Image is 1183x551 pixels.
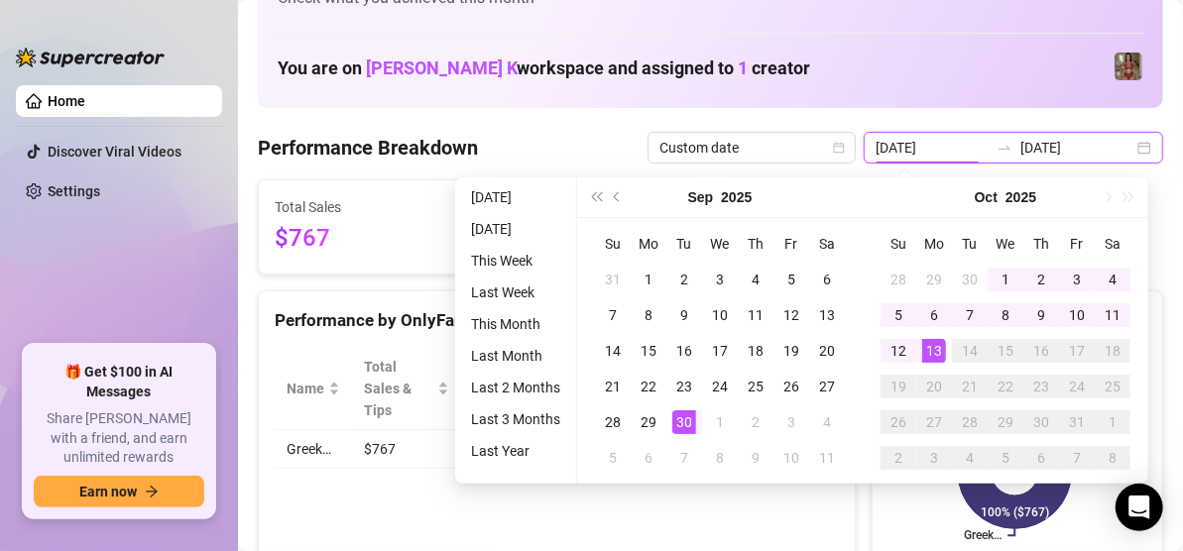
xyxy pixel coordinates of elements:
div: 1 [708,410,732,434]
li: Last Year [463,439,568,463]
td: 2025-10-01 [988,262,1023,297]
div: 28 [958,410,982,434]
th: Mo [916,226,952,262]
div: 19 [887,375,910,398]
td: 2025-10-25 [1095,369,1130,404]
th: Fr [1059,226,1095,262]
td: 2025-09-11 [738,297,773,333]
div: 4 [1101,268,1124,291]
span: arrow-right [145,485,159,498]
div: 14 [601,339,625,363]
div: 7 [672,446,696,470]
td: 2025-10-07 [952,297,988,333]
span: Total Sales & Tips [364,356,433,421]
th: We [988,226,1023,262]
div: 16 [672,339,696,363]
a: Settings [48,183,100,199]
td: 2025-09-08 [631,297,666,333]
div: 2 [672,268,696,291]
div: 8 [637,303,660,327]
div: 10 [779,446,803,470]
a: Home [48,93,85,109]
div: 9 [1029,303,1053,327]
div: 20 [815,339,839,363]
div: 17 [1065,339,1089,363]
td: 2025-10-20 [916,369,952,404]
td: 2025-10-28 [952,404,988,440]
td: 2025-11-05 [988,440,1023,476]
button: Choose a year [1006,177,1036,217]
span: [PERSON_NAME] K [366,57,517,78]
td: 2025-10-15 [988,333,1023,369]
div: 29 [994,410,1017,434]
div: 6 [1029,446,1053,470]
h1: You are on workspace and assigned to creator [278,57,810,79]
td: 2025-09-03 [702,262,738,297]
td: 2025-10-22 [988,369,1023,404]
td: 2025-09-29 [631,404,666,440]
div: 11 [744,303,768,327]
td: 2025-10-27 [916,404,952,440]
div: 17 [708,339,732,363]
td: 2025-11-01 [1095,404,1130,440]
td: 2025-10-06 [916,297,952,333]
div: 28 [601,410,625,434]
div: 5 [887,303,910,327]
td: 2025-09-23 [666,369,702,404]
button: Earn nowarrow-right [34,476,204,507]
td: 2025-10-29 [988,404,1023,440]
div: 29 [637,410,660,434]
div: 12 [887,339,910,363]
td: 2025-10-07 [666,440,702,476]
div: 31 [601,268,625,291]
div: 21 [601,375,625,398]
td: 2025-09-13 [809,297,845,333]
div: 28 [887,268,910,291]
td: 2025-10-05 [595,440,631,476]
div: 7 [601,303,625,327]
td: 2025-09-12 [773,297,809,333]
div: 2 [887,446,910,470]
div: 7 [958,303,982,327]
td: 2025-09-24 [702,369,738,404]
th: Th [1023,226,1059,262]
li: Last Month [463,344,568,368]
td: 2025-09-15 [631,333,666,369]
td: 2025-09-30 [666,404,702,440]
div: Open Intercom Messenger [1116,484,1163,531]
th: Su [595,226,631,262]
li: This Week [463,249,568,273]
span: Share [PERSON_NAME] with a friend, and earn unlimited rewards [34,409,204,468]
div: 23 [672,375,696,398]
td: 2025-09-06 [809,262,845,297]
td: 2025-11-02 [881,440,916,476]
div: 20 [922,375,946,398]
div: 5 [994,446,1017,470]
input: End date [1020,137,1133,159]
div: 12 [779,303,803,327]
div: 6 [637,446,660,470]
div: 7 [1065,446,1089,470]
th: Name [275,348,352,430]
td: 2025-09-30 [952,262,988,297]
div: 22 [994,375,1017,398]
div: 4 [815,410,839,434]
div: 5 [779,268,803,291]
td: 2025-09-25 [738,369,773,404]
div: 3 [779,410,803,434]
td: 2025-10-02 [1023,262,1059,297]
div: 3 [922,446,946,470]
td: 2025-10-17 [1059,333,1095,369]
li: Last Week [463,280,568,304]
td: 2025-09-28 [881,262,916,297]
div: 8 [1101,446,1124,470]
div: 8 [994,303,1017,327]
div: 6 [922,303,946,327]
div: 9 [744,446,768,470]
div: 1 [1101,410,1124,434]
div: 5 [601,446,625,470]
div: 24 [708,375,732,398]
td: 2025-10-10 [773,440,809,476]
td: 2025-10-24 [1059,369,1095,404]
td: 2025-09-01 [631,262,666,297]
